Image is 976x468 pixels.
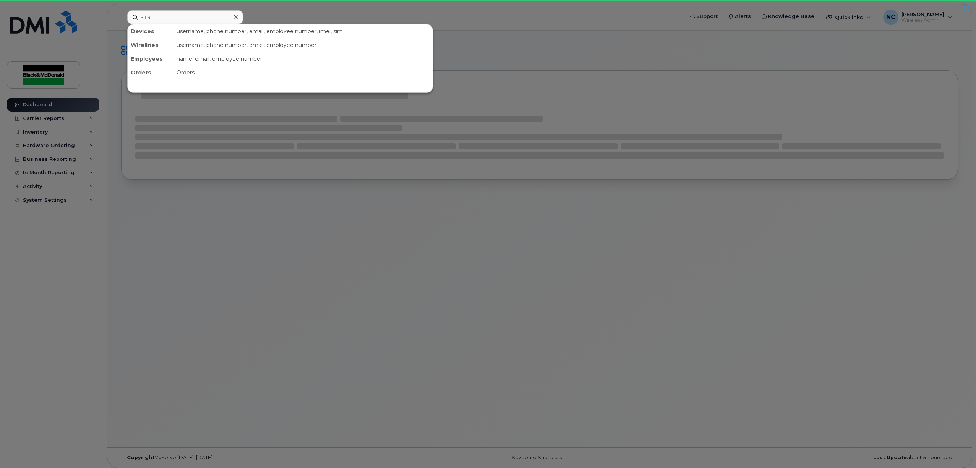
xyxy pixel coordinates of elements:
div: Orders [128,66,173,79]
div: username, phone number, email, employee number [173,38,433,52]
div: name, email, employee number [173,52,433,66]
div: username, phone number, email, employee number, imei, sim [173,24,433,38]
div: Employees [128,52,173,66]
div: Devices [128,24,173,38]
div: Wirelines [128,38,173,52]
div: Orders [173,66,433,79]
